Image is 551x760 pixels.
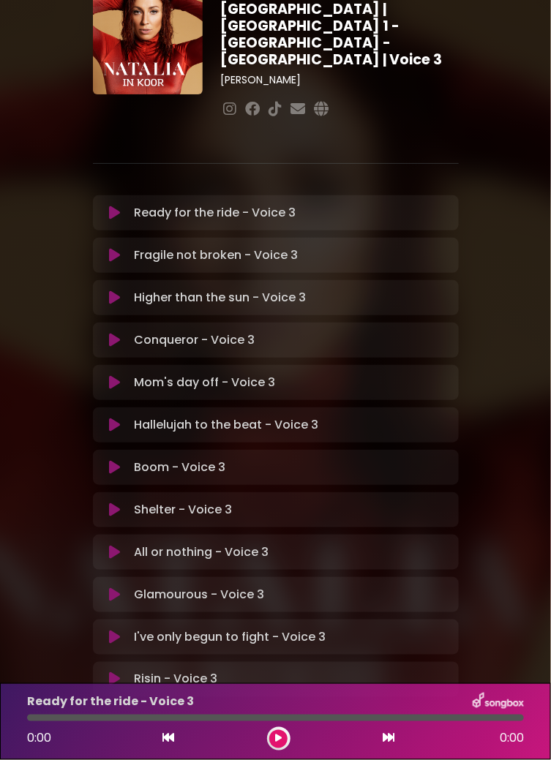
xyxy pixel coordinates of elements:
[134,204,296,222] p: Ready for the ride - Voice 3
[473,693,524,712] img: songbox-logo-white.png
[134,671,217,688] p: Risin - Voice 3
[500,730,524,748] span: 0:00
[134,289,306,306] p: Higher than the sun - Voice 3
[134,543,269,561] p: All or nothing - Voice 3
[134,501,232,519] p: Shelter - Voice 3
[134,459,225,476] p: Boom - Voice 3
[134,374,275,391] p: Mom's day off - Voice 3
[134,628,326,646] p: I've only begun to fight - Voice 3
[27,693,194,711] p: Ready for the ride - Voice 3
[220,74,458,86] h3: [PERSON_NAME]
[134,586,264,603] p: Glamourous - Voice 3
[134,247,298,264] p: Fragile not broken - Voice 3
[134,331,255,349] p: Conqueror - Voice 3
[134,416,318,434] p: Hallelujah to the beat - Voice 3
[27,730,51,747] span: 0:00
